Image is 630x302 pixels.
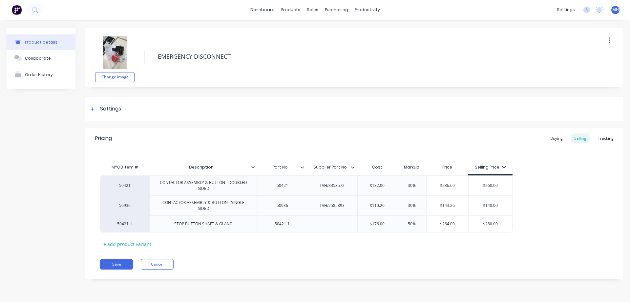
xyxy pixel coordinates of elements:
button: Order History [7,66,75,83]
div: $110.20 [358,197,397,214]
div: products [278,5,304,15]
div: Supplier Part No [307,161,357,174]
div: Collaborate [25,56,51,61]
div: Description [149,161,258,174]
button: Product details [7,34,75,50]
div: Pricing [95,134,112,142]
div: Settings [100,105,121,113]
div: Markup [397,161,426,174]
div: Description [149,159,254,175]
div: 50421-1 [266,220,299,228]
img: file [98,36,131,69]
div: $143.26 [427,197,468,214]
div: settings [554,5,578,15]
div: $264.00 [427,216,468,232]
div: + add product variant [100,239,155,249]
div: 30% [395,177,428,194]
button: Collaborate [7,50,75,66]
div: 30% [395,197,428,214]
textarea: EMERGENCY DISCONNECT [155,49,569,64]
div: Cost [357,161,397,174]
div: STOP BUTTON SHAFT & GLAND [169,220,238,228]
div: $140.00 [469,197,512,214]
div: Part No [258,161,307,174]
div: 50421 [266,181,299,190]
button: Change image [95,72,135,82]
div: Order History [25,72,53,77]
a: dashboard [247,5,278,15]
div: Part No [258,159,303,175]
div: Product details [25,40,57,45]
div: 50936 [266,201,299,210]
div: 50421 [107,183,143,189]
div: productivity [351,5,383,15]
div: $236.60 [427,177,468,194]
div: 50936 [107,203,143,209]
div: fileChange image [95,33,135,82]
div: Selling Price [475,164,506,170]
div: 50421CONTACTOR ASSEMBLY & BUTTON - DOUBLED SIDED50421TVH/3353572$182.0030%$236.60$260.00 [100,175,513,195]
div: Buying [547,133,566,143]
div: $280.00 [469,216,512,232]
div: 50421-1 [107,221,143,227]
div: purchasing [322,5,351,15]
div: - [316,220,348,228]
div: $182.00 [358,177,397,194]
div: 50936CONTACTOR ASSEMBLY & BUTTON - SINGLE SIDED50936TVH/2585893$110.2030%$143.26$140.00 [100,195,513,215]
div: CONTACTOR ASSEMBLY & BUTTON - SINGLE SIDED [152,198,255,213]
img: Factory [12,5,22,15]
div: MYOB Item # [100,161,149,174]
div: 50% [395,216,428,232]
div: $176.00 [358,216,397,232]
div: Supplier Part No [307,159,353,175]
div: 50421-1STOP BUTTON SHAFT & GLAND50421-1-$176.0050%$264.00$280.00 [100,215,513,232]
button: Cancel [141,259,174,270]
div: TVH/3353572 [314,181,350,190]
span: MH [612,7,619,13]
div: $260.00 [469,177,512,194]
div: CONTACTOR ASSEMBLY & BUTTON - DOUBLED SIDED [152,178,255,193]
button: Save [100,259,133,270]
div: Tracking [595,133,617,143]
div: sales [304,5,322,15]
div: TVH/2585893 [314,201,350,210]
div: Price [426,161,468,174]
div: Selling [571,133,590,143]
